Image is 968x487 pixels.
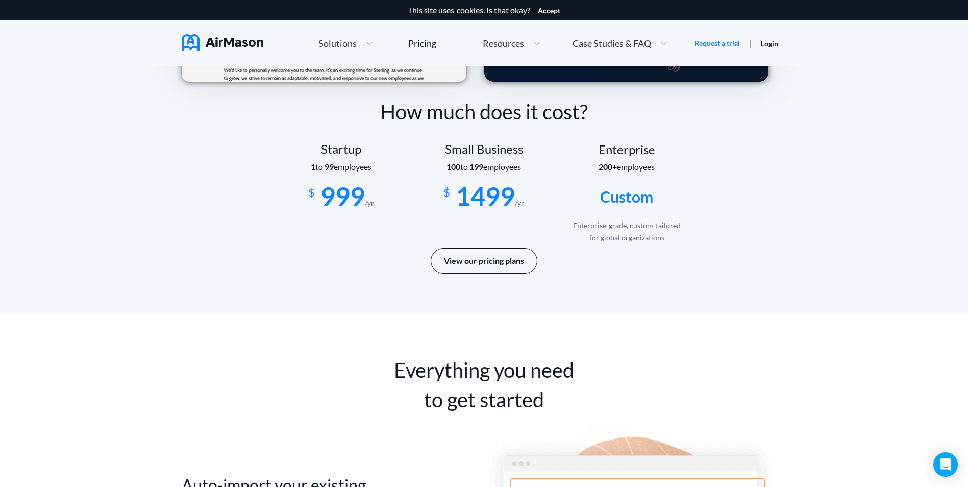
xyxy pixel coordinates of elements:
[308,182,315,199] span: $
[446,162,460,172] b: 100
[182,97,786,127] div: How much does it cost?
[318,39,357,48] span: Solutions
[573,39,651,48] span: Case Studies & FAQ
[456,181,515,211] span: 1499
[469,162,483,172] b: 199
[761,39,778,48] a: Login
[270,162,413,172] section: employees
[408,34,436,53] a: Pricing
[311,162,315,172] b: 1
[413,142,556,156] div: Small Business
[483,39,524,48] span: Resources
[431,248,537,274] button: View our pricing plans
[390,355,578,415] div: Everything you need to get started
[569,220,684,244] div: Enterprise-grade, custom-tailored for global organizations
[556,142,699,157] div: Enterprise
[446,162,483,172] span: to
[365,199,374,207] span: /yr
[749,38,752,48] span: |
[515,199,524,207] span: /yr
[325,162,334,172] b: 99
[556,182,699,211] div: Custom
[182,34,263,51] img: AirMason Logo
[694,38,740,48] a: Request a trial
[311,162,334,172] span: to
[556,162,699,172] section: employees
[408,39,436,48] div: Pricing
[457,6,483,15] a: cookies
[320,181,365,211] span: 999
[599,162,617,172] b: 200+
[538,7,560,15] button: Accept cookies
[413,162,556,172] section: employees
[933,452,958,477] div: Open Intercom Messenger
[443,182,450,199] span: $
[270,142,413,156] div: Startup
